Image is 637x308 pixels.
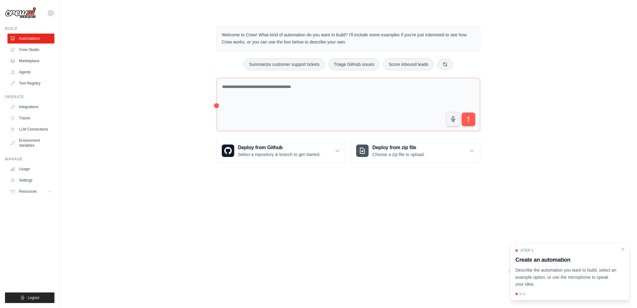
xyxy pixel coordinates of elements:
h3: Create an automation [515,255,617,264]
span: Resources [19,189,37,194]
button: Logout [5,292,54,303]
img: Logo [5,7,36,19]
button: Resources [7,186,54,196]
button: Triage GitHub issues [328,58,379,70]
a: Usage [7,164,54,174]
a: Tool Registry [7,78,54,88]
a: Traces [7,113,54,123]
p: Describe the automation you want to build, select an example option, or use the microphone to spe... [515,267,617,288]
p: Welcome to Crew! What kind of automation do you want to build? I'll include some examples if you'... [222,31,475,46]
p: Choose a zip file to upload. [372,151,425,158]
span: Logout [28,295,39,300]
div: Build [5,26,54,31]
a: Agents [7,67,54,77]
a: Environment Variables [7,136,54,150]
a: LLM Connections [7,124,54,134]
a: Integrations [7,102,54,112]
a: Marketplace [7,56,54,66]
h3: Deploy from zip file [372,144,425,151]
div: Manage [5,157,54,162]
button: Summarize customer support tickets [244,58,325,70]
div: Operate [5,94,54,99]
a: Settings [7,175,54,185]
button: Close walkthrough [621,247,625,252]
p: Select a repository & branch to get started. [238,151,320,158]
a: Automations [7,34,54,44]
button: Score inbound leads [383,58,434,70]
a: Crew Studio [7,45,54,55]
h3: Deploy from Github [238,144,320,151]
span: Step 1 [520,248,534,253]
